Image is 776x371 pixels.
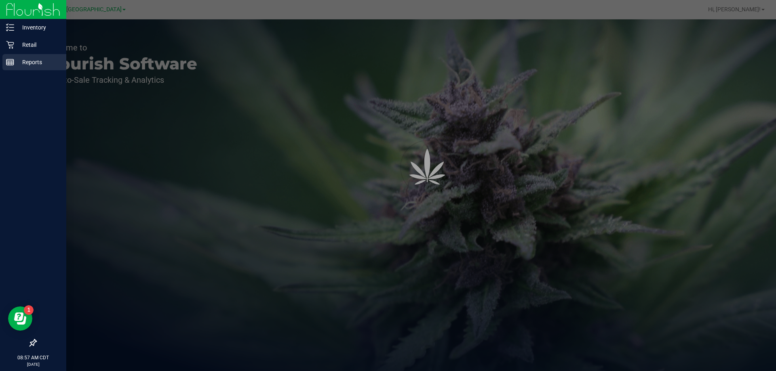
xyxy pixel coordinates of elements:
[14,57,63,67] p: Reports
[4,361,63,367] p: [DATE]
[14,23,63,32] p: Inventory
[4,354,63,361] p: 08:57 AM CDT
[8,306,32,331] iframe: Resource center
[6,23,14,31] inline-svg: Inventory
[24,305,34,315] iframe: Resource center unread badge
[6,58,14,66] inline-svg: Reports
[6,41,14,49] inline-svg: Retail
[14,40,63,50] p: Retail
